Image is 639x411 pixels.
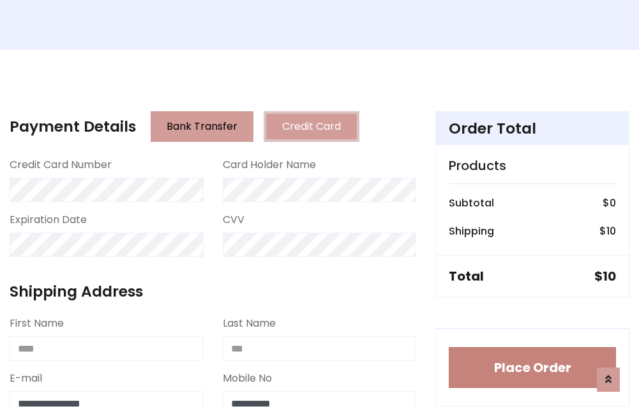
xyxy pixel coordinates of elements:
[449,347,616,388] button: Place Order
[223,212,244,228] label: CVV
[449,268,484,284] h5: Total
[449,120,616,137] h4: Order Total
[10,157,112,173] label: Credit Card Number
[10,283,416,300] h4: Shipping Address
[223,316,276,331] label: Last Name
[594,268,616,284] h5: $
[603,197,616,209] h6: $
[449,225,494,237] h6: Shipping
[264,111,359,142] button: Credit Card
[449,197,494,209] h6: Subtotal
[10,212,87,228] label: Expiration Date
[603,267,616,285] span: 10
[449,158,616,173] h5: Products
[151,111,253,142] button: Bank Transfer
[10,118,136,136] h4: Payment Details
[599,225,616,237] h6: $
[606,224,616,238] span: 10
[10,316,64,331] label: First Name
[610,196,616,210] span: 0
[223,157,316,173] label: Card Holder Name
[223,371,272,386] label: Mobile No
[10,371,42,386] label: E-mail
